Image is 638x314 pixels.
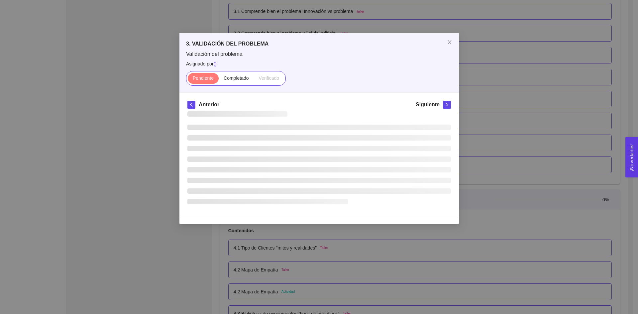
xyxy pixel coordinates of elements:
span: Completado [224,75,249,81]
span: Pendiente [192,75,213,81]
button: Close [440,33,459,52]
h5: Anterior [199,101,219,109]
button: Open Feedback Widget [625,137,638,177]
button: left [187,101,195,109]
span: close [447,40,452,45]
h5: Siguiente [415,101,439,109]
h5: 3. VALIDACIÓN DEL PROBLEMA [186,40,452,48]
span: ( ) [213,61,216,66]
span: left [188,102,195,107]
span: Verificado [259,75,279,81]
span: Validación del problema [186,51,452,58]
span: Asignado por [186,60,452,67]
span: right [443,102,451,107]
button: right [443,101,451,109]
